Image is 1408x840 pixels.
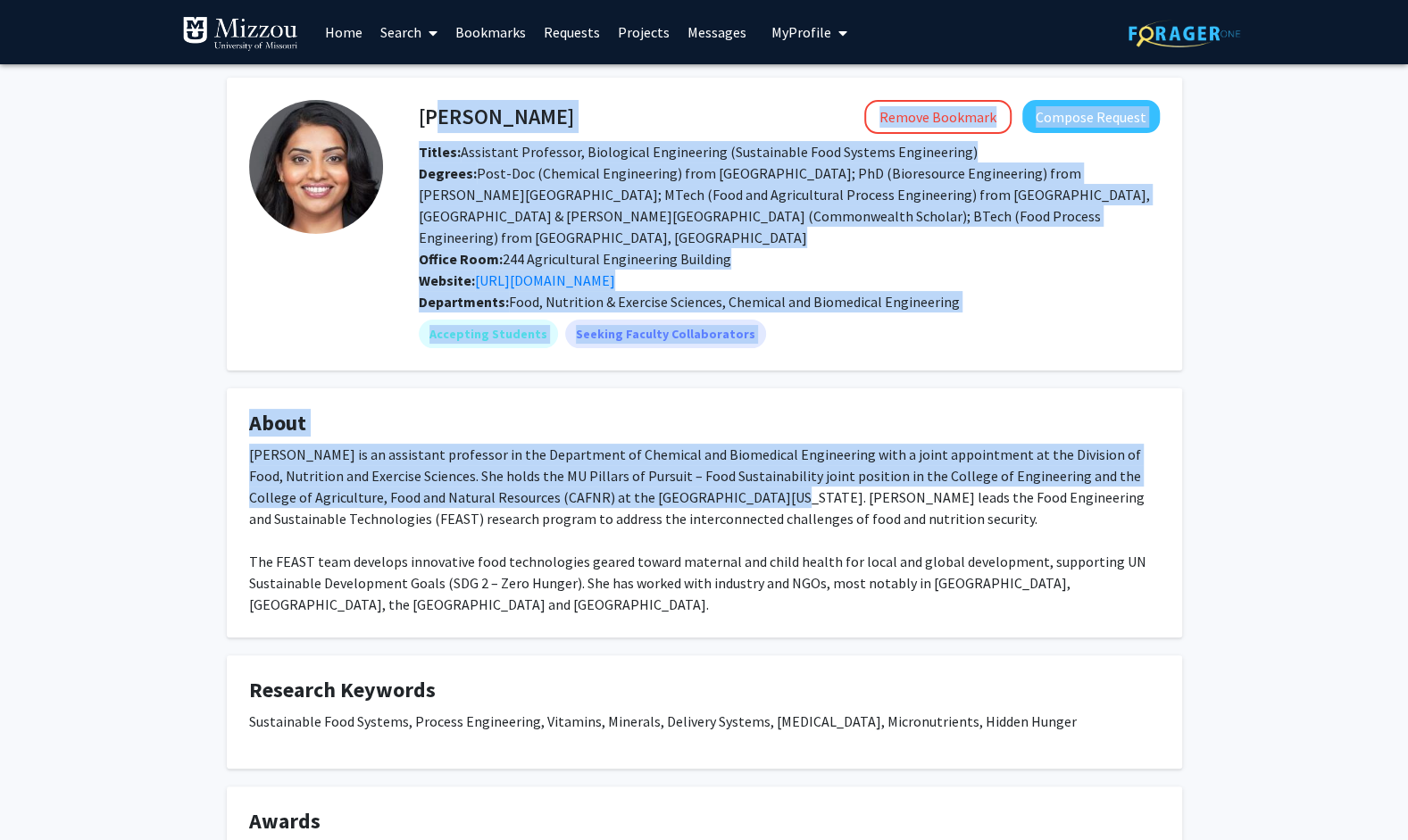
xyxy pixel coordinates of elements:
b: Titles: [419,143,461,161]
span: My Profile [771,23,831,41]
iframe: Chat [13,760,76,827]
button: Remove Bookmark [864,100,1012,134]
a: Opens in a new tab [475,271,615,289]
a: Messages [679,1,755,63]
b: Degrees: [419,164,477,182]
a: Requests [535,1,609,63]
a: Home [316,1,371,63]
div: [PERSON_NAME] is an assistant professor in the Department of Chemical and Biomedical Engineering ... [249,444,1160,615]
mat-chip: Seeking Faculty Collaborators [565,320,766,348]
span: Post-Doc (Chemical Engineering) from [GEOGRAPHIC_DATA]; PhD (Bioresource Engineering) from [PERSO... [419,164,1150,246]
mat-chip: Accepting Students [419,320,558,348]
a: Bookmarks [446,1,535,63]
b: Office Room: [419,250,503,268]
a: Projects [609,1,679,63]
p: Sustainable Food Systems, Process Engineering, Vitamins, Minerals, Delivery Systems, [MEDICAL_DAT... [249,711,1160,732]
b: Website: [419,271,475,289]
b: Departments: [419,293,509,311]
span: Food, Nutrition & Exercise Sciences, Chemical and Biomedical Engineering [509,293,960,311]
span: Assistant Professor, Biological Engineering (Sustainable Food Systems Engineering) [419,143,978,161]
span: 244 Agricultural Engineering Building [419,250,731,268]
a: Search [371,1,446,63]
h4: Research Keywords [249,678,1160,703]
img: Profile Picture [249,100,383,234]
h4: Awards [249,809,1160,835]
button: Compose Request to Kiruba Krishnaswamy [1022,100,1160,133]
img: ForagerOne Logo [1129,20,1240,47]
h4: [PERSON_NAME] [419,100,574,133]
img: University of Missouri Logo [182,16,298,52]
h4: About [249,411,1160,437]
